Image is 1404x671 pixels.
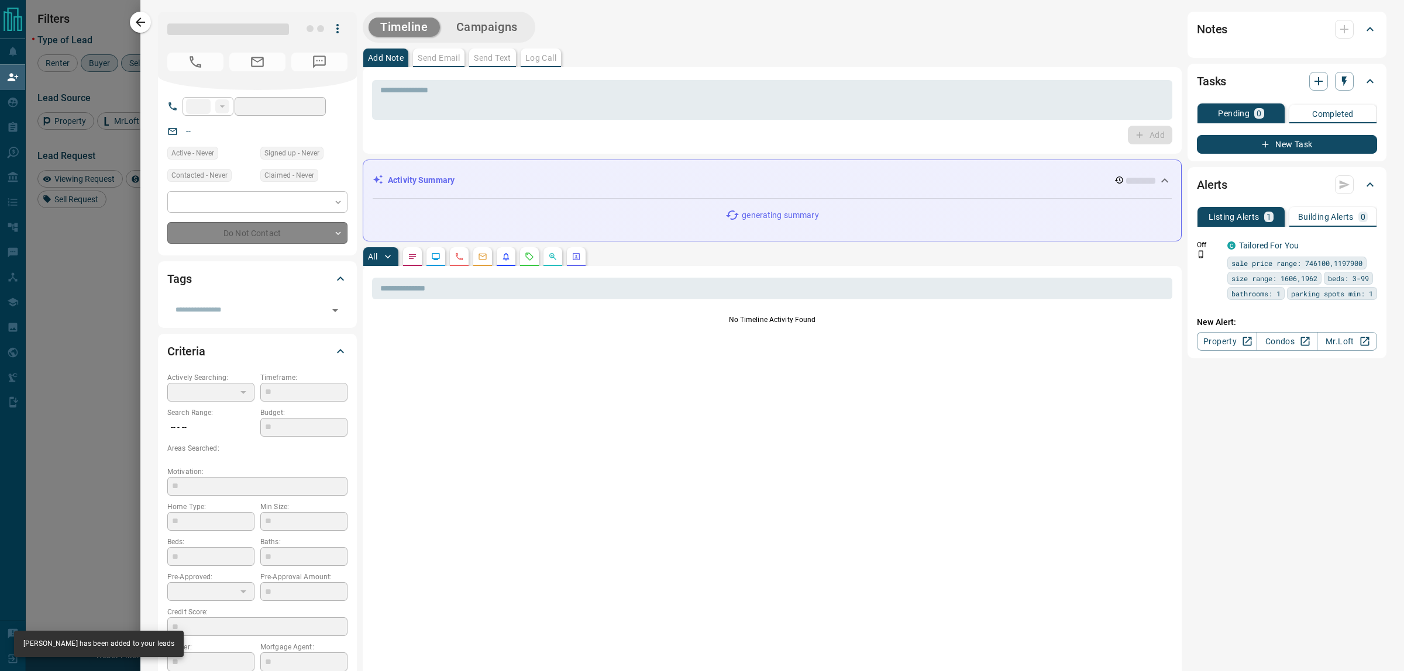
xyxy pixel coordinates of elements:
p: Min Size: [260,501,347,512]
p: 0 [1257,109,1261,117]
span: beds: 3-99 [1328,272,1369,284]
svg: Calls [455,252,464,261]
svg: Push Notification Only [1197,250,1205,258]
div: Tasks [1197,67,1377,95]
p: Completed [1312,110,1354,118]
svg: Requests [525,252,534,261]
button: New Task [1197,135,1377,154]
span: Contacted - Never [171,170,228,181]
p: New Alert: [1197,316,1377,328]
a: Condos [1257,332,1317,351]
p: Motivation: [167,466,347,477]
svg: Agent Actions [572,252,581,261]
p: Listing Alerts [1209,213,1260,221]
div: Criteria [167,337,347,365]
p: No Timeline Activity Found [372,314,1172,325]
a: Property [1197,332,1257,351]
p: Add Note [368,54,404,62]
h2: Notes [1197,20,1227,39]
p: generating summary [742,209,818,222]
p: Home Type: [167,501,254,512]
a: Tailored For You [1239,241,1299,250]
span: No Number [167,53,223,71]
p: Search Range: [167,407,254,418]
h2: Tasks [1197,72,1226,91]
span: bathrooms: 1 [1231,288,1281,299]
span: Claimed - Never [264,170,314,181]
div: Notes [1197,15,1377,43]
span: size range: 1606,1962 [1231,272,1317,284]
p: Pending [1218,109,1250,117]
p: Actively Searching: [167,372,254,383]
p: 0 [1361,213,1365,221]
div: Do Not Contact [167,222,347,244]
p: Credit Score: [167,607,347,617]
div: Activity Summary [373,170,1172,191]
div: [PERSON_NAME] has been added to your leads [23,634,174,653]
div: Alerts [1197,171,1377,199]
p: All [368,253,377,261]
h2: Criteria [167,342,205,361]
p: Pre-Approved: [167,572,254,582]
h2: Alerts [1197,175,1227,194]
button: Campaigns [445,18,529,37]
p: Areas Searched: [167,443,347,454]
p: Baths: [260,537,347,547]
p: Budget: [260,407,347,418]
h2: Tags [167,269,191,288]
p: Building Alerts [1298,213,1354,221]
span: sale price range: 746100,1197900 [1231,257,1362,269]
svg: Listing Alerts [501,252,511,261]
span: No Email [229,53,285,71]
div: condos.ca [1227,241,1236,250]
p: Activity Summary [388,174,455,186]
p: Off [1197,240,1220,250]
p: -- - -- [167,418,254,437]
p: Lawyer: [167,642,254,652]
p: Beds: [167,537,254,547]
button: Open [327,302,343,319]
p: Pre-Approval Amount: [260,572,347,582]
a: -- [186,126,191,136]
p: 1 [1267,213,1271,221]
span: No Number [291,53,347,71]
span: parking spots min: 1 [1291,288,1373,299]
p: Mortgage Agent: [260,642,347,652]
button: Timeline [369,18,440,37]
a: Mr.Loft [1317,332,1377,351]
span: Signed up - Never [264,147,319,159]
svg: Emails [478,252,487,261]
p: Timeframe: [260,372,347,383]
svg: Lead Browsing Activity [431,252,441,261]
svg: Notes [408,252,417,261]
svg: Opportunities [548,252,558,261]
span: Active - Never [171,147,214,159]
div: Tags [167,265,347,293]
